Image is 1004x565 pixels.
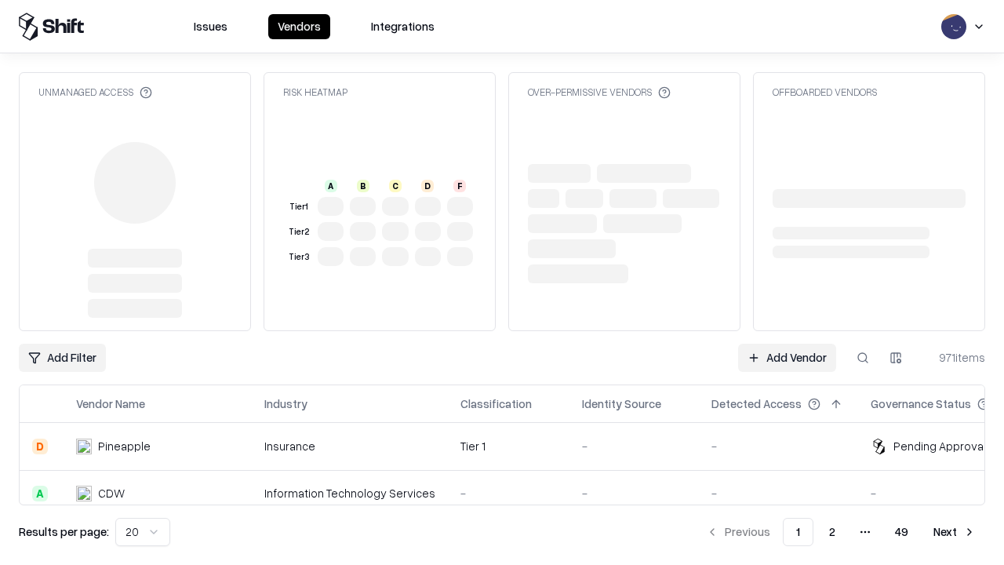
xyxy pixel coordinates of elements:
button: Next [924,518,985,546]
div: Pending Approval [893,438,986,454]
div: F [453,180,466,192]
div: Pineapple [98,438,151,454]
div: - [711,485,846,501]
div: - [582,438,686,454]
a: Add Vendor [738,344,836,372]
button: 1 [783,518,813,546]
button: Add Filter [19,344,106,372]
div: Offboarded Vendors [773,86,877,99]
div: A [325,180,337,192]
button: Vendors [268,14,330,39]
div: D [32,439,48,454]
div: Governance Status [871,395,971,412]
div: Risk Heatmap [283,86,347,99]
div: Vendor Name [76,395,145,412]
div: B [357,180,369,192]
div: 971 items [922,349,985,366]
div: CDW [98,485,125,501]
div: D [421,180,434,192]
img: Pineapple [76,439,92,454]
img: CDW [76,486,92,501]
div: Classification [460,395,532,412]
div: - [582,485,686,501]
div: Unmanaged Access [38,86,152,99]
button: Issues [184,14,237,39]
nav: pagination [697,518,985,546]
div: Tier 1 [460,438,557,454]
div: - [711,438,846,454]
div: Industry [264,395,307,412]
p: Results per page: [19,523,109,540]
div: Over-Permissive Vendors [528,86,671,99]
div: - [460,485,557,501]
div: A [32,486,48,501]
div: Identity Source [582,395,661,412]
div: Tier 1 [286,200,311,213]
div: Tier 3 [286,250,311,264]
div: Detected Access [711,395,802,412]
div: Insurance [264,438,435,454]
button: 2 [817,518,848,546]
button: Integrations [362,14,444,39]
div: C [389,180,402,192]
div: Tier 2 [286,225,311,239]
div: Information Technology Services [264,485,435,501]
button: 49 [882,518,921,546]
